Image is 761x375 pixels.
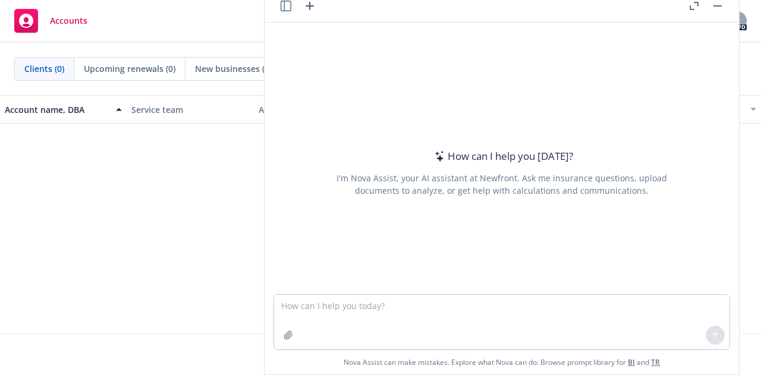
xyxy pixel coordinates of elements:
[431,149,573,164] div: How can I help you [DATE]?
[628,357,635,367] a: BI
[195,62,272,75] span: New businesses (0)
[84,62,175,75] span: Upcoming renewals (0)
[254,95,380,124] button: Active policies
[24,62,64,75] span: Clients (0)
[127,95,253,124] button: Service team
[10,4,92,37] a: Accounts
[269,350,734,374] span: Nova Assist can make mistakes. Explore what Nova can do: Browse prompt library for and
[5,103,109,116] div: Account name, DBA
[651,357,660,367] a: TR
[50,16,87,26] span: Accounts
[335,172,669,197] div: I'm Nova Assist, your AI assistant at Newfront. Ask me insurance questions, upload documents to a...
[259,103,376,116] div: Active policies
[131,103,249,116] div: Service team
